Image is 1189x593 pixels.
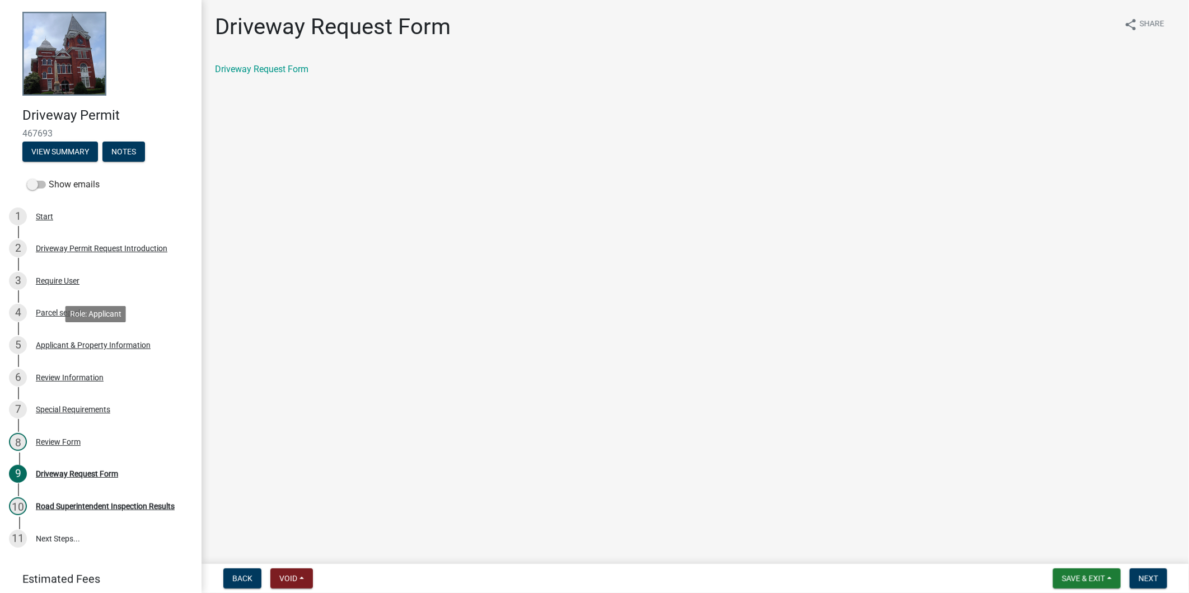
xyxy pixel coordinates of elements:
[9,272,27,290] div: 3
[9,304,27,322] div: 4
[279,574,297,583] span: Void
[270,568,313,589] button: Void
[232,574,252,583] span: Back
[1053,568,1121,589] button: Save & Exit
[36,277,79,285] div: Require User
[1062,574,1105,583] span: Save & Exit
[36,213,53,220] div: Start
[9,336,27,354] div: 5
[36,502,175,510] div: Road Superintendent Inspection Results
[1140,18,1164,31] span: Share
[9,239,27,257] div: 2
[36,438,81,446] div: Review Form
[36,309,83,317] div: Parcel search
[1115,13,1173,35] button: shareShare
[22,142,98,162] button: View Summary
[9,369,27,387] div: 6
[22,12,106,96] img: Talbot County, Georgia
[27,178,100,191] label: Show emails
[223,568,261,589] button: Back
[36,406,110,413] div: Special Requirements
[22,107,193,124] h4: Driveway Permit
[9,208,27,225] div: 1
[102,142,145,162] button: Notes
[9,568,184,590] a: Estimated Fees
[36,341,151,349] div: Applicant & Property Information
[1139,574,1158,583] span: Next
[65,306,126,322] div: Role: Applicant
[102,148,145,157] wm-modal-confirm: Notes
[36,244,167,252] div: Driveway Permit Request Introduction
[9,497,27,515] div: 10
[36,470,118,478] div: Driveway Request Form
[1130,568,1167,589] button: Next
[22,148,98,157] wm-modal-confirm: Summary
[1124,18,1137,31] i: share
[9,465,27,483] div: 9
[9,433,27,451] div: 8
[215,64,308,74] a: Driveway Request Form
[36,374,104,382] div: Review Information
[215,13,451,40] h1: Driveway Request Form
[9,530,27,548] div: 11
[22,128,179,139] span: 467693
[9,401,27,418] div: 7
